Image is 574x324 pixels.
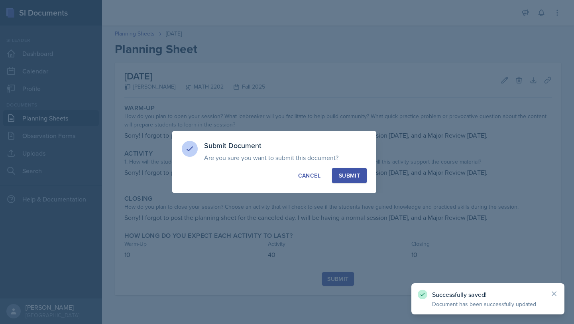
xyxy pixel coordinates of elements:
div: Cancel [298,172,320,180]
p: Document has been successfully updated [432,300,544,308]
button: Submit [332,168,367,183]
h3: Submit Document [204,141,367,150]
p: Successfully saved! [432,290,544,298]
button: Cancel [291,168,327,183]
div: Submit [339,172,360,180]
p: Are you sure you want to submit this document? [204,154,367,162]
